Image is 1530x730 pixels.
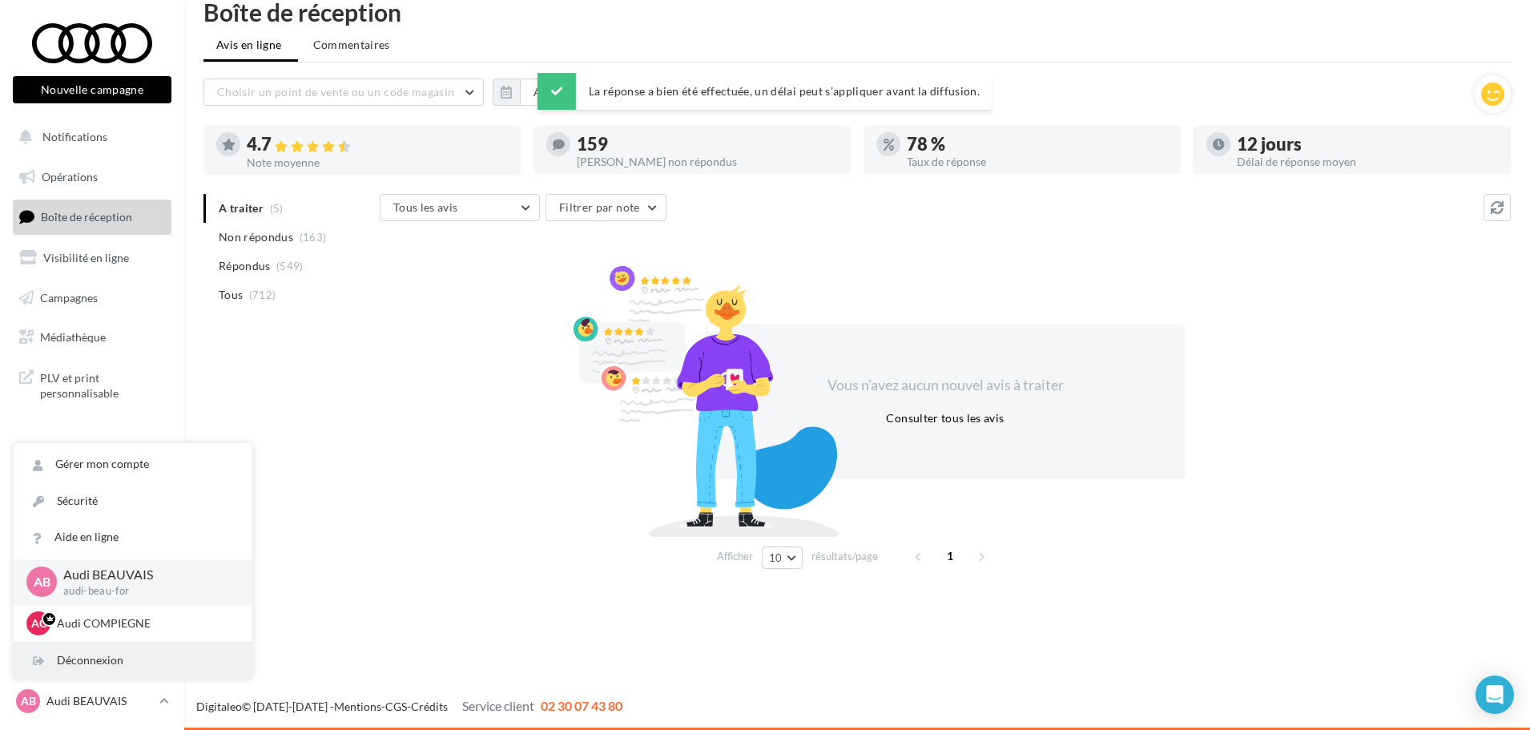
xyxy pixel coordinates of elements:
a: Mentions [334,700,381,713]
span: Commentaires [313,37,390,53]
div: Note moyenne [247,157,508,168]
a: Médiathèque [10,321,175,354]
span: AC [31,615,46,631]
span: Boîte de réception [41,210,132,224]
span: Opérations [42,170,98,184]
span: 1 [937,543,963,569]
a: Sécurité [14,483,252,519]
a: Visibilité en ligne [10,241,175,275]
div: 78 % [907,135,1168,153]
a: AB Audi BEAUVAIS [13,686,171,716]
span: Visibilité en ligne [43,251,129,264]
a: PLV et print personnalisable [10,361,175,408]
span: Médiathèque [40,330,106,344]
span: Tous les avis [393,200,458,214]
a: Opérations [10,160,175,194]
button: Choisir un point de vente ou un code magasin [203,79,484,106]
div: 159 [577,135,838,153]
p: audi-beau-for [63,584,227,599]
a: Aide en ligne [14,519,252,555]
span: PLV et print personnalisable [40,367,165,401]
button: Au total [520,79,590,106]
button: Nouvelle campagne [13,76,171,103]
span: Service client [462,698,534,713]
span: 10 [769,551,783,564]
p: Audi COMPIEGNE [57,615,233,631]
a: Crédits [411,700,448,713]
button: Au total [493,79,590,106]
span: (549) [276,260,304,272]
span: Notifications [42,130,107,143]
span: résultats/page [811,549,878,564]
span: Répondus [219,258,271,274]
span: Tous [219,287,243,303]
button: 10 [762,546,803,569]
div: 4.7 [247,135,508,154]
span: Non répondus [219,229,293,245]
div: Délai de réponse moyen [1237,156,1498,167]
span: Choisir un point de vente ou un code magasin [217,85,454,99]
button: Filtrer par note [546,194,666,221]
a: CGS [385,700,407,713]
button: Consulter tous les avis [880,409,1010,428]
div: Vous n'avez aucun nouvel avis à traiter [807,375,1083,396]
div: [PERSON_NAME] non répondus [577,156,838,167]
div: La réponse a bien été effectuée, un délai peut s’appliquer avant la diffusion. [538,73,992,110]
button: Notifications [10,120,168,154]
span: © [DATE]-[DATE] - - - [196,700,622,713]
button: Tous les avis [380,194,540,221]
span: 02 30 07 43 80 [541,698,622,713]
a: Gérer mon compte [14,446,252,482]
span: AB [34,573,50,591]
span: (163) [300,231,327,244]
div: Open Intercom Messenger [1476,676,1514,714]
a: Boîte de réception [10,200,175,234]
span: Afficher [717,549,753,564]
span: Campagnes [40,290,98,304]
a: Digitaleo [196,700,242,713]
div: Déconnexion [14,643,252,679]
a: Campagnes [10,281,175,315]
div: Taux de réponse [907,156,1168,167]
div: 12 jours [1237,135,1498,153]
span: AB [21,693,36,709]
p: Audi BEAUVAIS [63,566,227,584]
span: (712) [249,288,276,301]
p: Audi BEAUVAIS [46,693,153,709]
